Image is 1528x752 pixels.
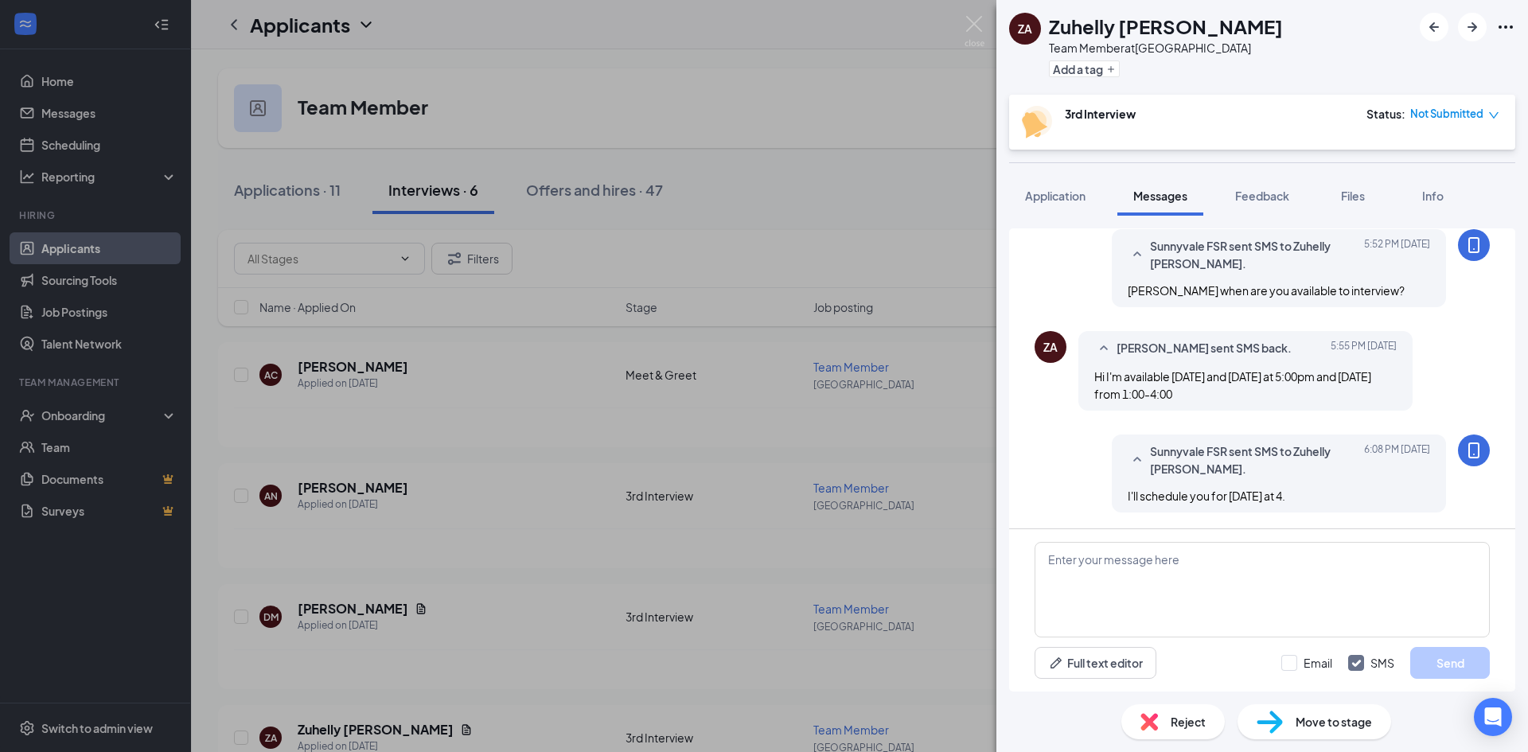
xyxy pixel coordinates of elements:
button: ArrowLeftNew [1420,13,1448,41]
svg: SmallChevronUp [1128,450,1147,470]
svg: Ellipses [1496,18,1515,37]
span: Reject [1171,713,1206,731]
span: Files [1341,189,1365,203]
button: Send [1410,647,1490,679]
div: ZA [1043,339,1058,355]
span: [PERSON_NAME] when are you available to interview? [1128,283,1405,298]
span: Feedback [1235,189,1289,203]
span: Info [1422,189,1444,203]
span: Move to stage [1296,713,1372,731]
span: Messages [1133,189,1187,203]
span: Sunnyvale FSR sent SMS to Zuhelly [PERSON_NAME]. [1150,237,1358,272]
span: [DATE] 6:08 PM [1364,442,1430,477]
span: [DATE] 5:55 PM [1331,339,1397,358]
button: ArrowRight [1458,13,1487,41]
div: Open Intercom Messenger [1474,698,1512,736]
svg: ArrowRight [1463,18,1482,37]
span: down [1488,110,1499,121]
svg: Plus [1106,64,1116,74]
span: Sunnyvale FSR sent SMS to Zuhelly [PERSON_NAME]. [1150,442,1358,477]
span: [DATE] 5:52 PM [1364,237,1430,272]
button: Full text editorPen [1035,647,1156,679]
span: [PERSON_NAME] sent SMS back. [1117,339,1292,358]
b: 3rd Interview [1065,107,1136,121]
span: Application [1025,189,1086,203]
h1: Zuhelly [PERSON_NAME] [1049,13,1283,40]
svg: MobileSms [1464,441,1483,460]
div: Status : [1366,106,1405,122]
span: Not Submitted [1410,106,1483,122]
svg: ArrowLeftNew [1425,18,1444,37]
span: I'll schedule you for [DATE] at 4. [1128,489,1285,503]
button: PlusAdd a tag [1049,60,1120,77]
span: Hi I'm available [DATE] and [DATE] at 5:00pm and [DATE] from 1:00-4:00 [1094,369,1371,401]
svg: SmallChevronUp [1128,245,1147,264]
div: Team Member at [GEOGRAPHIC_DATA] [1049,40,1283,56]
svg: Pen [1048,655,1064,671]
svg: SmallChevronUp [1094,339,1113,358]
div: ZA [1018,21,1032,37]
svg: MobileSms [1464,236,1483,255]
